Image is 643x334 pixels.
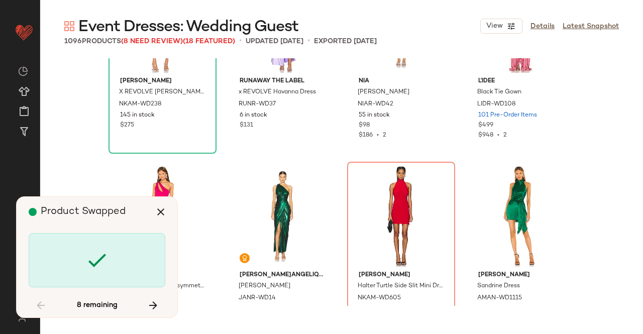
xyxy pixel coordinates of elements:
span: $948 [478,132,493,139]
span: Event Dresses: Wedding Guest [78,17,298,37]
span: [PERSON_NAME] [359,271,444,280]
span: Black Tie Gown [477,88,521,97]
span: $186 [359,132,373,139]
span: View [486,22,503,30]
span: L'IDEE [478,77,563,86]
span: NKAM-WD605 [358,294,401,303]
span: • [239,35,242,47]
span: 2 [383,132,386,139]
span: 92 Pre-Order Items [478,305,533,314]
span: [PERSON_NAME] [239,282,290,291]
div: Products [64,36,235,47]
span: 55 in stock [359,111,390,120]
span: [PERSON_NAME] [358,88,409,97]
span: LIDR-WD108 [477,100,516,109]
span: 118 in stock [359,305,393,314]
span: X REVOLVE [PERSON_NAME] [119,88,204,97]
span: NIA [359,77,444,86]
span: Sandrine Dress [477,282,520,291]
span: [PERSON_NAME] [120,77,205,86]
span: 101 Pre-Order Items [478,111,537,120]
span: Halter Turtle Side Slit Mini Dress [358,282,443,291]
span: JANR-WD14 [239,294,276,303]
span: Runaway The Label [240,77,325,86]
img: NKAM-WD605_V1.jpg [351,165,452,267]
img: svg%3e [242,255,248,261]
span: x REVOLVE Havanna Dress [239,88,316,97]
a: Latest Snapshot [563,21,619,32]
p: Exported [DATE] [314,36,377,47]
span: NIAR-WD42 [358,100,393,109]
img: heart_red.DM2ytmEG.svg [14,22,34,42]
span: [PERSON_NAME]Angelique [240,271,325,280]
span: $499 [478,121,493,130]
span: (8 Need Review) [121,38,183,45]
span: 1096 [64,38,82,45]
img: svg%3e [12,314,32,322]
span: Product Swapped [41,206,126,217]
span: RUNR-WD37 [239,100,276,109]
span: AMAN-WD1115 [477,294,522,303]
button: View [480,19,522,34]
span: $275 [120,121,134,130]
img: svg%3e [18,66,28,76]
img: AMAN-WD1115_V1.jpg [470,165,571,267]
span: (18 Featured) [183,38,235,45]
span: 2 [503,132,507,139]
a: Details [530,21,555,32]
span: NKAM-WD238 [119,100,162,109]
img: JANR-WD14_V1.jpg [232,165,333,267]
span: 6 in stock [240,111,267,120]
span: $131 [240,121,253,130]
img: svg%3e [64,21,74,31]
span: • [373,132,383,139]
p: updated [DATE] [246,36,303,47]
span: $98 [359,121,370,130]
span: • [307,35,310,47]
img: SPDW-WD377_V1.jpg [112,165,213,267]
span: 8 remaining [77,301,118,310]
span: 145 in stock [120,111,155,120]
span: 63 Pre-Order Items [240,305,295,314]
span: • [493,132,503,139]
span: [PERSON_NAME] [478,271,563,280]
